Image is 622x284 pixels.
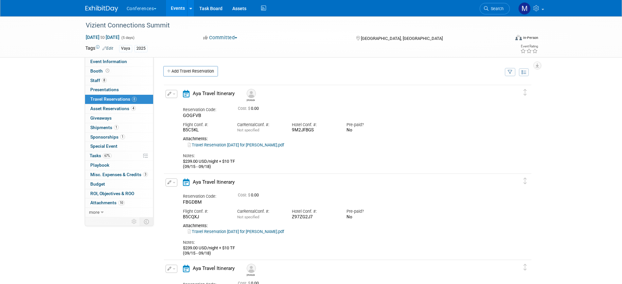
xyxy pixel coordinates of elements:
[90,162,109,168] span: Playbook
[85,170,153,179] a: Misc. Expenses & Credits3
[119,45,132,52] div: Vaya
[140,217,153,226] td: Toggle Event Tabs
[188,229,284,234] a: Travel Reservation [DATE] for [PERSON_NAME].pdf
[247,264,256,273] img: Jen McHugh
[120,134,125,139] span: 1
[508,70,512,75] i: Filter by Traveler
[292,214,337,220] div: Z97ZG2J7
[131,106,136,111] span: 4
[85,123,153,132] a: Shipments1
[90,68,111,74] span: Booth
[183,199,202,205] span: FBGDBM
[183,122,228,128] div: Flight Conf. #:
[183,107,228,113] div: Reservation Code:
[247,89,256,98] img: Robin Loevy
[237,209,282,214] div: Car Conf. #:
[121,36,134,40] span: (5 days)
[85,95,153,104] a: Travel Reservations8
[237,215,259,219] span: Not specified
[183,209,228,214] div: Flight Conf. #:
[183,113,201,118] span: GOGFVB
[524,89,527,96] i: Click and drag to move item
[90,191,134,196] span: ROI, Objectives & ROO
[183,245,501,256] div: $239.00 USD/night + $10 TF (09/15 - 09/18)
[193,265,235,271] span: Aya Travel Itinerary
[102,78,107,83] span: 8
[143,172,148,177] span: 3
[515,35,522,40] img: Format-Inperson.png
[183,265,189,272] i: Aya Travel Itinerary
[118,200,125,205] span: 10
[90,125,119,130] span: Shipments
[520,45,538,48] div: Event Rating
[238,106,261,111] span: 0.00
[247,273,255,276] div: Jen McHugh
[523,35,538,40] div: In-Person
[85,208,153,217] a: more
[85,57,153,66] a: Event Information
[90,115,112,121] span: Giveaways
[347,209,391,214] div: Pre-paid?
[347,127,352,132] span: No
[85,67,153,76] a: Booth
[292,122,337,128] div: Hotel Conf. #:
[85,6,118,12] img: ExhibitDay
[134,45,148,52] div: 2025
[90,181,105,187] span: Budget
[183,90,189,97] i: Aya Travel Itinerary
[90,96,137,102] span: Travel Reservations
[85,142,153,151] a: Special Event
[238,106,251,111] span: Cost: $
[85,45,113,52] td: Tags
[480,3,510,14] a: Search
[489,6,504,11] span: Search
[85,151,153,160] a: Tasks67%
[85,189,153,198] a: ROI, Objectives & ROO
[193,179,235,185] span: Aya Travel Itinerary
[85,180,153,189] a: Budget
[193,91,235,96] span: Aya Travel Itinerary
[163,66,218,76] a: Add Travel Reservation
[518,2,531,15] img: Marygrace LeGros
[83,20,500,31] div: Vizient Connections Summit
[183,159,501,170] div: $239.00 USD/night + $10 TF (09/15 - 09/18)
[85,133,153,142] a: Sponsorships1
[103,153,112,158] span: 67%
[85,34,120,40] span: [DATE] [DATE]
[85,161,153,170] a: Playbook
[183,178,189,186] i: Aya Travel Itinerary
[90,106,136,111] span: Asset Reservations
[247,98,255,102] div: Robin Loevy
[347,214,352,219] span: No
[85,85,153,94] a: Presentations
[104,68,111,73] span: Booth not reserved yet
[243,209,255,214] span: Rental
[292,209,337,214] div: Hotel Conf. #:
[292,127,337,133] div: 9M2JFBGS
[183,223,501,228] div: Attachments:
[90,143,117,149] span: Special Event
[524,178,527,184] i: Click and drag to move item
[90,59,127,64] span: Event Information
[238,193,251,197] span: Cost: $
[245,264,257,276] div: Jen McHugh
[132,97,137,102] span: 8
[188,142,284,147] a: Travel Reservation [DATE] for [PERSON_NAME].pdf
[183,214,228,220] div: B5CQXJ
[129,217,140,226] td: Personalize Event Tab Strip
[237,122,282,128] div: Car Conf. #:
[90,87,119,92] span: Presentations
[245,89,257,102] div: Robin Loevy
[90,153,112,158] span: Tasks
[183,127,228,133] div: B5C5KL
[114,125,119,130] span: 1
[361,36,443,41] span: [GEOGRAPHIC_DATA], [GEOGRAPHIC_DATA]
[85,76,153,85] a: Staff8
[90,200,125,205] span: Attachments
[90,78,107,83] span: Staff
[471,34,539,44] div: Event Format
[85,114,153,123] a: Giveaways
[102,46,113,51] a: Edit
[237,128,259,132] span: Not specified
[524,264,527,271] i: Click and drag to move item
